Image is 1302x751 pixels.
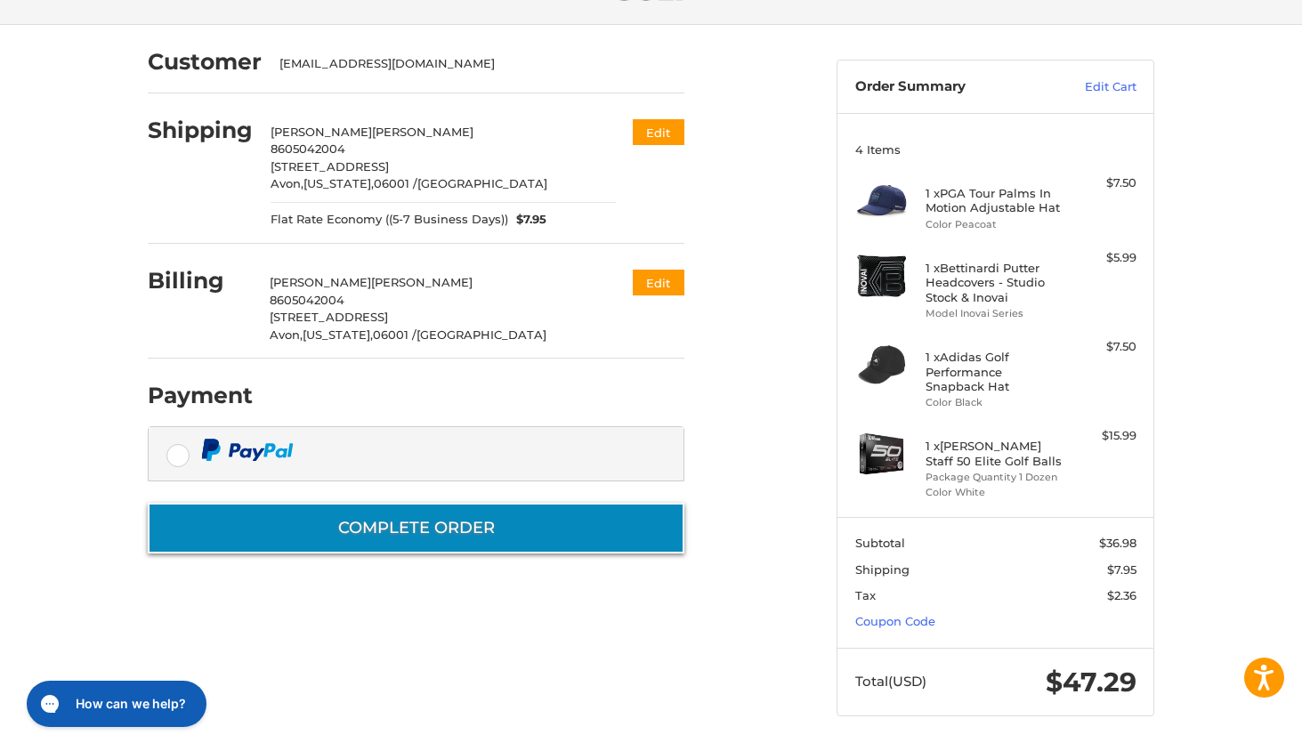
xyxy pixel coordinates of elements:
span: $47.29 [1046,666,1136,699]
span: [PERSON_NAME] [270,275,371,289]
div: $7.50 [1066,338,1136,356]
span: 8605042004 [270,293,344,307]
li: Model Inovai Series [926,306,1062,321]
h2: Customer [148,48,262,76]
span: Subtotal [855,536,905,550]
h2: Billing [148,267,252,295]
img: PayPal icon [201,439,294,461]
span: [STREET_ADDRESS] [271,159,389,174]
h4: 1 x PGA Tour Palms In Motion Adjustable Hat [926,186,1062,215]
button: Edit [633,119,684,145]
span: Total (USD) [855,673,926,690]
h4: 1 x Bettinardi Putter Headcovers - Studio Stock & Inovai [926,261,1062,304]
span: 06001 / [374,176,417,190]
span: [PERSON_NAME] [271,125,372,139]
div: [EMAIL_ADDRESS][DOMAIN_NAME] [279,55,667,73]
iframe: Gorgias live chat messenger [18,674,212,733]
span: $36.98 [1099,536,1136,550]
span: $2.36 [1107,588,1136,602]
span: Tax [855,588,876,602]
span: [PERSON_NAME] [372,125,473,139]
span: [PERSON_NAME] [371,275,473,289]
h4: 1 x [PERSON_NAME] Staff 50 Elite Golf Balls [926,439,1062,468]
h3: Order Summary [855,78,1047,96]
span: [STREET_ADDRESS] [270,310,388,324]
div: $5.99 [1066,249,1136,267]
span: $7.95 [508,211,547,229]
a: Coupon Code [855,614,935,628]
span: [US_STATE], [303,176,374,190]
button: Edit [633,270,684,295]
h2: Shipping [148,117,253,144]
span: Flat Rate Economy ((5-7 Business Days)) [271,211,508,229]
a: Edit Cart [1047,78,1136,96]
span: Avon, [271,176,303,190]
span: Shipping [855,562,910,577]
span: 8605042004 [271,141,345,156]
span: [GEOGRAPHIC_DATA] [416,327,546,342]
div: $15.99 [1066,427,1136,445]
h2: Payment [148,382,253,409]
h4: 1 x Adidas Golf Performance Snapback Hat [926,350,1062,393]
span: Avon, [270,327,303,342]
button: Complete order [148,503,684,553]
span: $7.95 [1107,562,1136,577]
li: Color Peacoat [926,217,1062,232]
div: $7.50 [1066,174,1136,192]
li: Color White [926,485,1062,500]
li: Package Quantity 1 Dozen [926,470,1062,485]
h3: 4 Items [855,142,1136,157]
span: 06001 / [373,327,416,342]
span: [US_STATE], [303,327,373,342]
li: Color Black [926,395,1062,410]
span: [GEOGRAPHIC_DATA] [417,176,547,190]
